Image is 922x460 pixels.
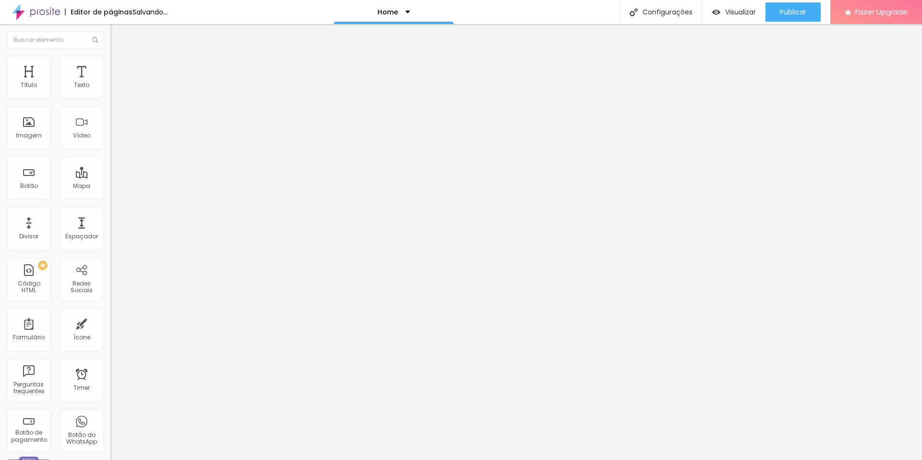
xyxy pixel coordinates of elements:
[855,8,908,16] span: Fazer Upgrade
[62,280,100,294] div: Redes Sociais
[65,9,133,15] div: Editor de páginas
[110,24,922,460] iframe: Editor
[780,8,806,16] span: Publicar
[133,9,168,15] div: Salvando...
[19,233,38,240] div: Divisor
[725,8,756,16] span: Visualizar
[73,385,90,391] div: Timer
[765,2,821,22] button: Publicar
[712,8,720,16] img: view-1.svg
[20,183,38,189] div: Botão
[703,2,765,22] button: Visualizar
[65,233,98,240] div: Espaçador
[73,334,90,341] div: Ícone
[7,31,103,49] input: Buscar elemento
[16,132,42,139] div: Imagem
[10,280,48,294] div: Código HTML
[10,381,48,395] div: Perguntas frequentes
[74,82,89,88] div: Texto
[630,8,638,16] img: Icone
[73,183,90,189] div: Mapa
[13,334,45,341] div: Formulário
[10,429,48,443] div: Botão de pagamento
[73,132,90,139] div: Vídeo
[21,82,37,88] div: Título
[92,37,98,43] img: Icone
[62,432,100,446] div: Botão do WhatsApp
[377,9,398,15] p: Home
